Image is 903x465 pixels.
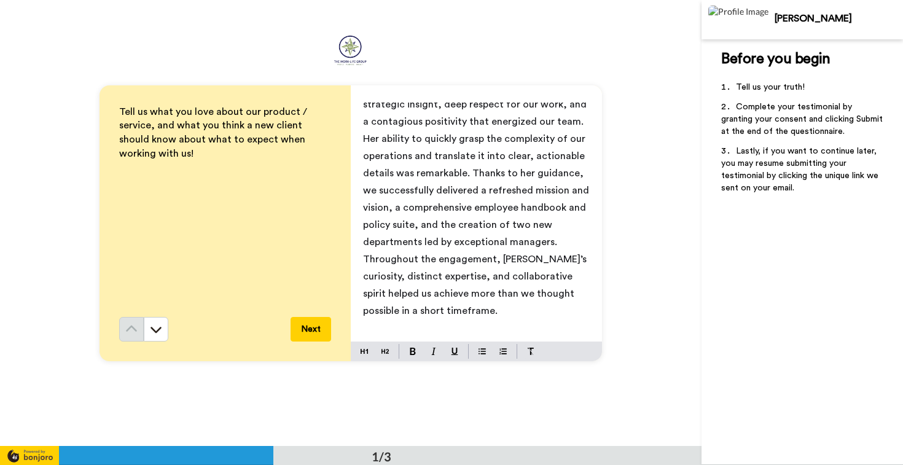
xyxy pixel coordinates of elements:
img: heading-two-block.svg [381,346,389,356]
img: underline-mark.svg [451,348,458,355]
img: Profile Image [708,6,768,18]
span: Lastly, if you want to continue later, you may resume submitting your testimonial by clicking the... [721,147,881,192]
img: clear-format.svg [527,348,534,355]
div: 1/3 [352,448,411,465]
span: [PERSON_NAME] brought a rare combination of strategic insight, deep respect for our work, and a c... [363,82,592,247]
span: Before you begin [721,52,830,66]
img: italic-mark.svg [431,348,436,355]
span: Throughout the engagement, [PERSON_NAME]’s curiosity, distinct expertise, and collaborative spiri... [363,254,589,316]
img: bulleted-block.svg [479,346,486,356]
span: Tell us what you love about our product / service, and what you think a new client should know ab... [119,107,310,159]
div: [PERSON_NAME] [775,13,902,25]
span: Complete your testimonial by granting your consent and clicking Submit at the end of the question... [721,103,885,136]
img: bold-mark.svg [410,348,416,355]
img: numbered-block.svg [499,346,507,356]
img: heading-one-block.svg [361,346,368,356]
button: Next [291,317,331,342]
span: Tell us your truth! [736,83,805,92]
